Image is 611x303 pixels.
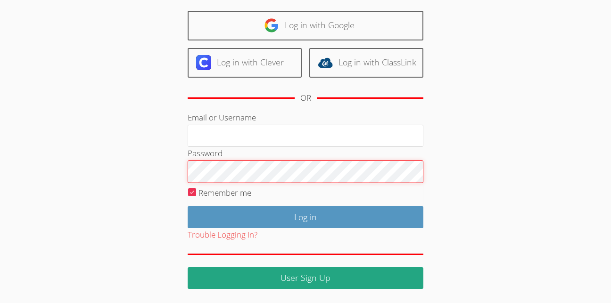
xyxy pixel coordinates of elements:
[196,55,211,70] img: clever-logo-6eab21bc6e7a338710f1a6ff85c0baf02591cd810cc4098c63d3a4b26e2feb20.svg
[300,91,311,105] div: OR
[188,206,423,228] input: Log in
[188,11,423,40] a: Log in with Google
[188,112,256,123] label: Email or Username
[264,18,279,33] img: google-logo-50288ca7cdecda66e5e0955fdab243c47b7ad437acaf1139b6f446037453330a.svg
[188,267,423,289] a: User Sign Up
[188,148,223,159] label: Password
[309,48,423,78] a: Log in with ClassLink
[188,228,257,242] button: Trouble Logging In?
[198,187,251,198] label: Remember me
[188,48,302,78] a: Log in with Clever
[318,55,333,70] img: classlink-logo-d6bb404cc1216ec64c9a2012d9dc4662098be43eaf13dc465df04b49fa7ab582.svg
